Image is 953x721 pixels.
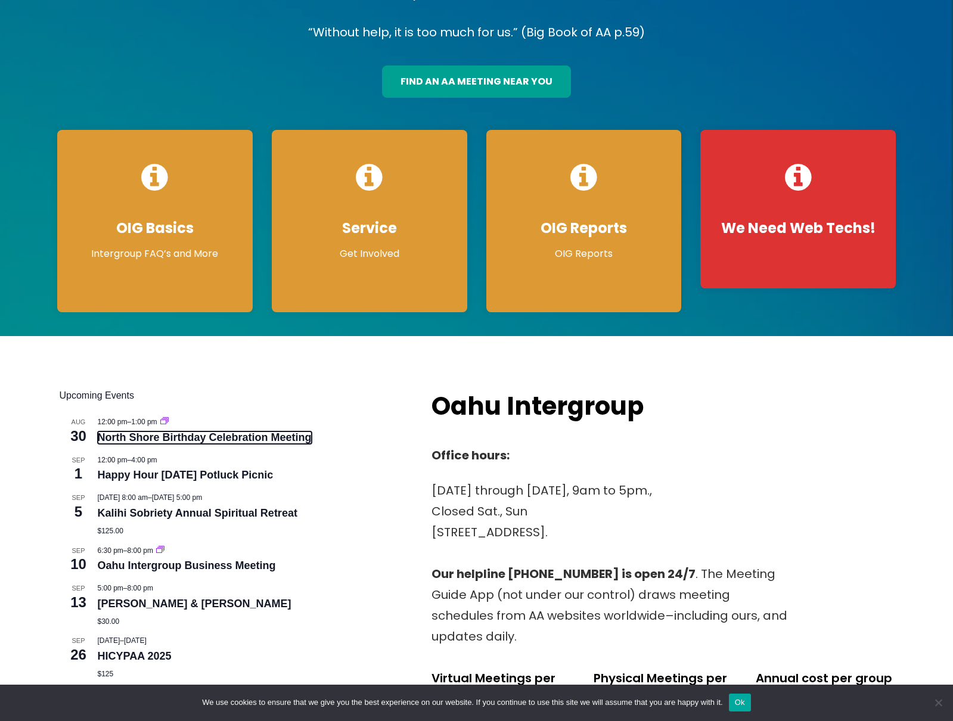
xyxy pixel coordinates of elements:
span: 12:00 pm [98,418,128,426]
time: – [98,584,153,592]
p: “Without help, it is too much for us.” (Big Book of AA p.59) [48,22,905,43]
span: No [932,697,944,708]
span: $125.00 [98,527,123,535]
span: Aug [60,417,98,427]
strong: Our helpline [PHONE_NUMBER] is open 24/7 [432,565,696,582]
span: 8:00 pm [128,546,153,555]
span: Sep [60,455,98,465]
span: We use cookies to ensure that we give you the best experience on our website. If you continue to ... [202,697,722,708]
a: Oahu Intergroup Business Meeting [98,560,276,572]
h4: Service [284,219,455,237]
a: [PERSON_NAME] & [PERSON_NAME] [98,598,291,610]
span: 6:30 pm [98,546,123,555]
span: 10 [60,554,98,574]
h4: OIG Reports [498,219,670,237]
span: Sep [60,583,98,593]
p: Annual cost per group for services [756,668,894,710]
time: – [98,456,157,464]
p: OIG Reports [498,247,670,261]
a: find an aa meeting near you [382,66,570,98]
span: 4:00 pm [131,456,157,464]
span: [DATE] 8:00 am [98,493,148,502]
span: 13 [60,592,98,613]
span: 1:00 pm [131,418,157,426]
span: [DATE] 5:00 pm [152,493,202,502]
p: Physical Meetings per week [594,668,732,710]
span: 5:00 pm [98,584,123,592]
span: Sep [60,493,98,503]
span: [DATE] [124,636,147,645]
h4: OIG Basics [69,219,241,237]
h4: We Need Web Techs! [712,219,884,237]
a: Event series: North Shore Birthday Celebration Meeting [160,418,169,426]
time: – [98,636,147,645]
span: 30 [60,426,98,446]
a: Event series: Oahu Intergroup Business Meeting [156,546,164,555]
time: – [98,418,159,426]
p: Intergroup FAQ’s and More [69,247,241,261]
span: [DATE] [98,636,120,645]
span: 8:00 pm [128,584,153,592]
a: Kalihi Sobriety Annual Spiritual Retreat [98,507,297,520]
p: Get Involved [284,247,455,261]
h2: Oahu Intergroup [432,389,719,424]
a: HICYPAA 2025 [98,650,172,663]
button: Ok [729,694,751,711]
p: [DATE] through [DATE], 9am to 5pm., Closed Sat., Sun [STREET_ADDRESS]. . The Meeting Guide App (n... [432,480,789,647]
span: Sep [60,546,98,556]
strong: Office hours: [432,447,510,464]
span: 26 [60,645,98,665]
span: $125 [98,670,114,678]
h2: Upcoming Events [60,389,408,403]
a: Happy Hour [DATE] Potluck Picnic [98,469,274,481]
span: 5 [60,502,98,522]
span: 1 [60,464,98,484]
span: $30.00 [98,617,120,626]
p: Virtual Meetings per week [432,668,570,710]
span: 12:00 pm [98,456,128,464]
a: North Shore Birthday Celebration Meeting [98,431,312,444]
span: Sep [60,636,98,646]
time: – [98,493,203,502]
time: – [98,546,156,555]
